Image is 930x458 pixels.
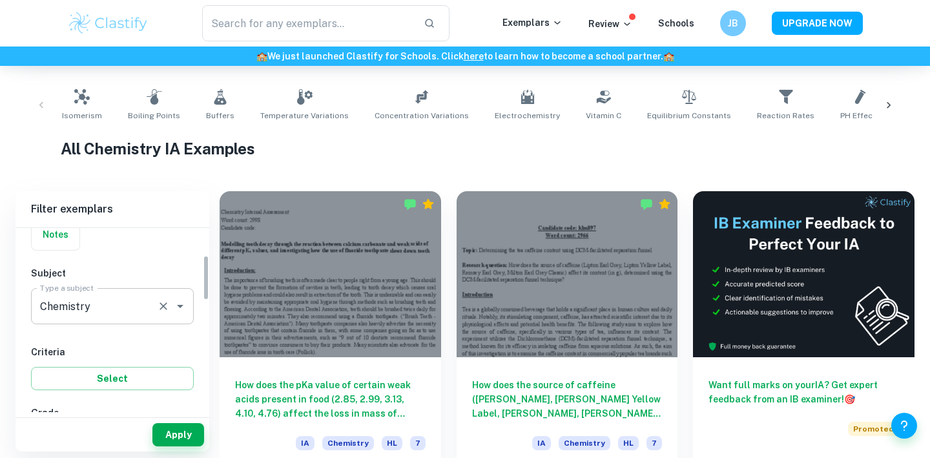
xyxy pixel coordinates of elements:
[382,436,402,450] span: HL
[154,297,172,315] button: Clear
[720,10,746,36] button: JB
[171,297,189,315] button: Open
[235,378,426,421] h6: How does the pKa value of certain weak acids present in food (2.85, 2.99, 3.13, 4.10, 4.76) affec...
[31,406,194,420] h6: Grade
[726,16,741,30] h6: JB
[647,110,731,121] span: Equilibrium Constants
[618,436,639,450] span: HL
[15,191,209,227] h6: Filter exemplars
[757,110,814,121] span: Reaction Rates
[31,345,194,359] h6: Criteria
[559,436,610,450] span: Chemistry
[472,378,663,421] h6: How does the source of caffeine ([PERSON_NAME], [PERSON_NAME] Yellow Label, [PERSON_NAME], [PERSO...
[410,436,426,450] span: 7
[31,266,194,280] h6: Subject
[693,191,914,357] img: Thumbnail
[3,49,927,63] h6: We just launched Clastify for Schools. Click to learn how to become a school partner.
[128,110,180,121] span: Boiling Points
[40,282,94,293] label: Type a subject
[256,51,267,61] span: 🏫
[772,12,863,35] button: UPGRADE NOW
[202,5,413,41] input: Search for any exemplars...
[260,110,349,121] span: Temperature Variations
[495,110,560,121] span: Electrochemistry
[152,423,204,446] button: Apply
[658,18,694,28] a: Schools
[62,110,102,121] span: Isomerism
[663,51,674,61] span: 🏫
[658,198,671,211] div: Premium
[532,436,551,450] span: IA
[708,378,899,406] h6: Want full marks on your IA ? Get expert feedback from an IB examiner!
[422,198,435,211] div: Premium
[67,10,149,36] img: Clastify logo
[891,413,917,439] button: Help and Feedback
[844,394,855,404] span: 🎯
[588,17,632,31] p: Review
[296,436,315,450] span: IA
[502,16,563,30] p: Exemplars
[322,436,374,450] span: Chemistry
[206,110,234,121] span: Buffers
[31,367,194,390] button: Select
[848,422,899,436] span: Promoted
[375,110,469,121] span: Concentration Variations
[61,137,870,160] h1: All Chemistry IA Examples
[464,51,484,61] a: here
[640,198,653,211] img: Marked
[840,110,880,121] span: pH Effects
[404,198,417,211] img: Marked
[646,436,662,450] span: 7
[586,110,621,121] span: Vitamin C
[32,219,79,250] button: Notes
